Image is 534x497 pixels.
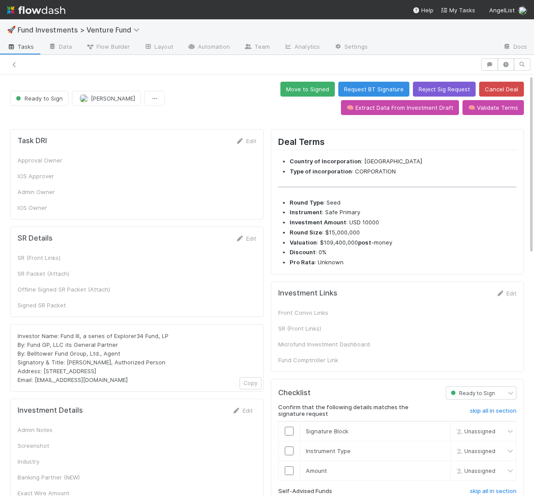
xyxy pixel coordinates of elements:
[470,407,516,418] a: skip all in section
[278,340,410,349] div: Microfund Investment Dashboard
[454,468,495,474] span: Unassigned
[18,25,144,34] span: Fund Investments > Venture Fund
[278,488,332,495] h6: Self-Advised Funds
[18,187,149,196] div: Admin Owner
[232,407,253,414] a: Edit
[441,6,475,14] a: My Tasks
[18,301,149,310] div: Signed SR Packet
[290,209,322,216] strong: Instrument
[18,234,53,243] h5: SR Details
[18,253,149,262] div: SR (Front Links)
[14,95,63,102] span: Ready to Sign
[79,94,88,103] img: avatar_f2899df2-d2b9-483b-a052-ca3b1db2e5e2.png
[72,91,141,106] button: [PERSON_NAME]
[18,285,149,294] div: Offline Signed SR Packet (Attach)
[18,203,149,212] div: IOS Owner
[7,3,65,18] img: logo-inverted-e16ddd16eac7371096b0.svg
[280,82,335,97] button: Move to Signed
[18,473,149,482] div: Banking Partner (NEW)
[7,42,34,51] span: Tasks
[278,324,410,333] div: SR (Front Links)
[278,356,410,364] div: Fund Comptroller Link
[290,258,517,267] li: : Unknown
[236,235,256,242] a: Edit
[10,91,68,106] button: Ready to Sign
[290,248,315,256] strong: Discount
[290,259,315,266] strong: Pro Rata
[18,172,149,180] div: IOS Approver
[462,100,524,115] button: 🧠 Validate Terms
[278,137,517,150] h2: Deal Terms
[454,428,495,435] span: Unassigned
[18,406,83,415] h5: Investment Details
[290,239,317,246] strong: Valuation
[290,248,517,257] li: : 0%
[496,290,516,297] a: Edit
[489,7,515,14] span: AngelList
[18,457,149,466] div: Industry
[479,82,524,97] button: Cancel Deal
[237,40,277,54] a: Team
[18,269,149,278] div: SR Packet (Attach)
[18,137,47,145] h5: Task DRI
[290,158,361,165] strong: Country of Incorporation
[449,389,495,396] span: Ready to Sign
[18,156,149,165] div: Approval Owner
[290,238,517,247] li: : $109,400,000 -money
[496,40,534,54] a: Docs
[413,82,476,97] button: Reject Sig Request
[41,40,79,54] a: Data
[290,218,517,227] li: : USD 10000
[341,100,459,115] button: 🧠 Extract Data From Investment Draft
[327,40,375,54] a: Settings
[470,407,516,414] h6: skip all in section
[278,308,410,317] div: Front Convo Links
[278,289,337,298] h5: Investment Links
[240,377,262,389] button: Copy
[306,467,327,474] span: Amount
[454,448,495,454] span: Unassigned
[7,26,16,33] span: 🚀
[290,167,517,176] li: : CORPORATION
[470,488,516,495] h6: skip all in section
[412,6,434,14] div: Help
[306,447,351,454] span: Instrument Type
[278,404,433,418] h6: Confirm that the following details matches the signature request
[290,157,517,166] li: : [GEOGRAPHIC_DATA]
[338,82,409,97] button: Request BT Signature
[290,168,352,175] strong: Type of incorporation
[358,239,371,246] strong: post
[290,219,346,226] strong: Investment Amount
[86,42,130,51] span: Flow Builder
[306,428,348,435] span: Signature Block
[180,40,237,54] a: Automation
[91,95,135,102] span: [PERSON_NAME]
[18,425,149,434] div: Admin Notes
[137,40,180,54] a: Layout
[290,229,322,236] strong: Round Size
[278,389,311,397] h5: Checklist
[290,228,517,237] li: : $15,000,000
[79,40,137,54] a: Flow Builder
[277,40,327,54] a: Analytics
[290,199,323,206] strong: Round Type
[18,441,149,450] div: Screenshot
[290,198,517,207] li: : Seed
[441,7,475,14] span: My Tasks
[18,332,168,383] span: Investor Name: Fund III, a series of Explorer34 Fund, LP By: Fund GP, LLC its General Partner By:...
[290,208,517,217] li: : Safe Primary
[236,137,256,144] a: Edit
[518,6,527,15] img: avatar_041b9f3e-9684-4023-b9b7-2f10de55285d.png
